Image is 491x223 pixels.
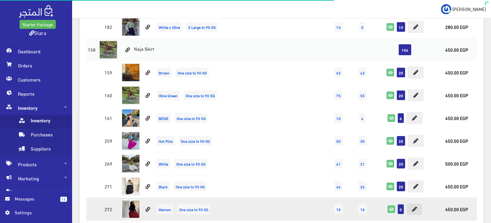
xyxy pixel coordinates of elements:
[436,175,477,198] td: 450.00 EGP
[5,209,67,219] a: Settings
[334,182,343,191] span: 46
[5,195,67,209] a: 13 Messages
[334,113,343,123] span: 10
[358,159,367,168] span: 21
[358,136,367,146] span: 30
[60,197,67,202] span: 13
[97,61,120,84] td: 159
[436,198,477,220] td: 450.00 EGP
[97,107,120,129] td: 161
[397,136,405,146] span: 20
[436,38,477,61] td: 450.00 EGP
[397,182,405,191] span: 20
[436,129,477,152] td: 450.00 EGP
[5,171,67,185] span: Marketing
[121,17,140,37] img: short-chemise.jpg
[334,22,343,32] span: 10
[121,86,140,105] img: naja-skirt.jpg
[184,90,217,100] span: One size to 90 KG
[157,159,170,168] span: White
[452,5,486,13] span: [PERSON_NAME]
[436,84,477,107] td: 450.00 EGP
[5,101,67,115] span: Inventory
[5,58,67,73] span: Orders
[5,87,67,101] span: Reports
[157,113,171,123] span: BEIGE
[5,157,67,171] span: Products
[175,113,208,123] span: One size to 90 KG
[157,182,170,191] span: Black
[397,68,405,77] span: 20
[15,195,55,202] span: Messages
[436,107,477,129] td: 450.00 EGP
[157,90,179,100] span: Olive Green
[157,204,173,214] span: Maroon
[97,15,120,38] td: 182
[97,152,120,175] td: 269
[97,198,120,220] td: 272
[334,204,343,214] span: 18
[97,129,120,152] td: 259
[397,90,405,100] span: 20
[358,68,367,77] span: 43
[358,204,367,214] span: 18
[99,40,118,59] img: naja-skirt.jpg
[86,38,97,61] td: 158
[121,63,140,82] img: naja-skirt.jpg
[398,113,404,123] span: 6
[18,143,67,157] span: Suppliers
[157,136,175,146] span: Hot Pink
[436,15,477,38] td: 280.00 EGP
[334,136,343,146] span: 50
[121,177,140,196] img: naja-skirt.jpg
[399,44,411,55] span: 106
[97,84,120,107] td: 160
[174,182,207,191] span: One size to 90 KG
[179,136,212,146] span: One size to 90 KG
[121,108,140,128] img: naja-skirt.jpg
[186,22,218,32] span: X Large to 90 KG
[441,4,451,14] img: ...
[358,182,367,191] span: 26
[29,28,46,37] a: Diara
[18,115,67,129] span: Inventory
[18,129,67,143] span: Purchases
[174,159,207,168] span: One size to 90 KG
[121,200,140,219] img: naja-skirt.jpg
[397,159,405,168] span: 20
[397,22,405,32] span: 10
[359,113,365,123] span: 4
[334,68,343,77] span: 63
[177,204,210,214] span: One size to 90 KG
[5,185,67,200] span: Content
[398,204,404,214] span: 0
[359,22,365,32] span: 0
[334,90,343,100] span: 75
[15,209,62,216] span: Settings
[121,131,140,150] img: naja-skirt.jpg
[20,20,56,29] a: Starter Package
[19,5,53,18] img: .
[436,61,477,84] td: 450.00 EGP
[157,68,171,77] span: Brown
[358,90,367,100] span: 55
[334,159,343,168] span: 41
[5,73,67,87] span: Customers
[5,44,67,58] span: Dashboard
[157,22,182,32] span: White x Olive
[176,68,209,77] span: One size to 90 KG
[120,38,302,61] td: Naja Skirt
[121,154,140,173] img: naja-skirt.jpg
[97,175,120,198] td: 271
[436,152,477,175] td: 500.00 EGP
[441,4,486,14] a: ... [PERSON_NAME]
